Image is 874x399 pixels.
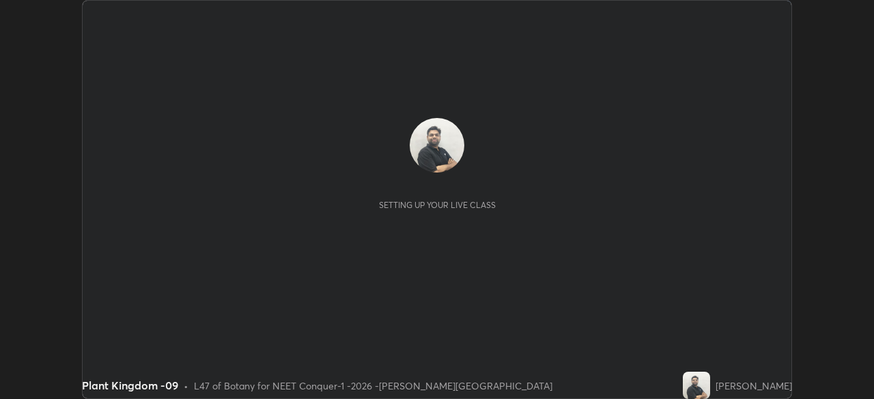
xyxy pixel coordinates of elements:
[379,200,496,210] div: Setting up your live class
[683,372,710,399] img: fcfddd3f18814954914cb8d37cd5bb09.jpg
[410,118,464,173] img: fcfddd3f18814954914cb8d37cd5bb09.jpg
[194,379,552,393] div: L47 of Botany for NEET Conquer-1 -2026 -[PERSON_NAME][GEOGRAPHIC_DATA]
[82,377,178,394] div: Plant Kingdom -09
[184,379,188,393] div: •
[716,379,792,393] div: [PERSON_NAME]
